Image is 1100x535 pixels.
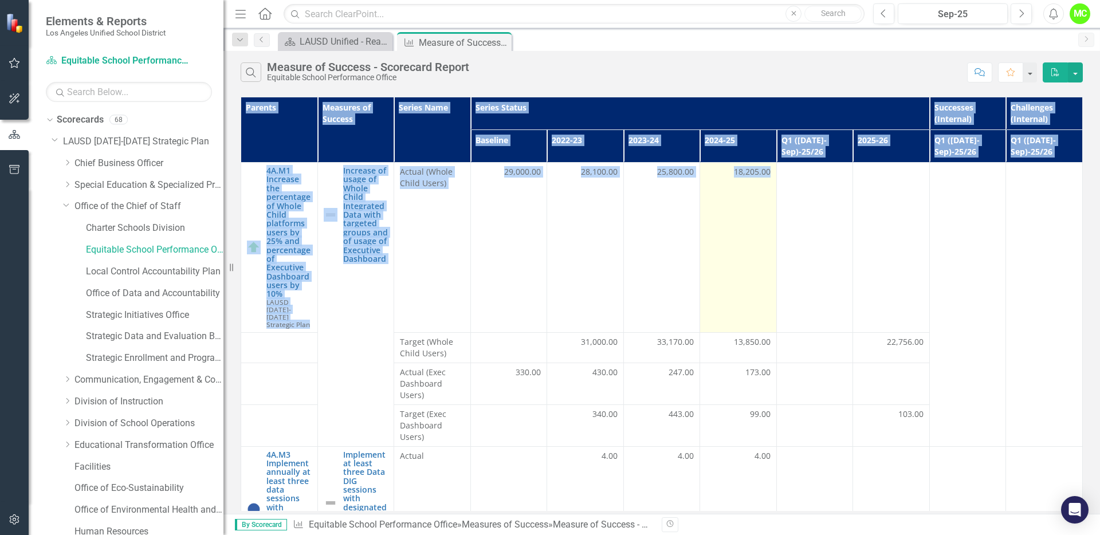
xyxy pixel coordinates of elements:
[74,157,223,170] a: Chief Business Officer
[898,408,924,420] span: 103.00
[887,336,924,348] span: 22,756.00
[669,408,694,420] span: 443.00
[776,363,853,404] td: Double-Click to Edit
[46,54,189,68] a: Equitable School Performance Office
[470,332,547,363] td: Double-Click to Edit
[266,297,310,329] span: LAUSD [DATE]-[DATE] Strategic Plan
[343,166,388,263] a: Increase of usage of Whole Child Integrated Data with targeted groups and of usage of Executive D...
[235,519,287,530] span: By Scorecard
[623,163,700,333] td: Double-Click to Edit
[669,367,694,378] span: 247.00
[657,166,694,178] span: 25,800.00
[394,332,471,363] td: Double-Click to Edit
[547,363,624,404] td: Double-Click to Edit
[63,135,223,148] a: LAUSD [DATE]-[DATE] Strategic Plan
[400,450,465,462] span: Actual
[470,163,547,333] td: Double-Click to Edit
[734,336,771,348] span: 13,850.00
[46,14,166,28] span: Elements & Reports
[57,113,104,127] a: Scorecards
[776,404,853,446] td: Double-Click to Edit
[74,461,223,474] a: Facilities
[247,241,261,254] img: On Track
[678,450,694,462] span: 4.00
[317,163,394,447] td: Double-Click to Edit Right Click for Context Menu
[804,6,862,22] button: Search
[547,332,624,363] td: Double-Click to Edit
[547,404,624,446] td: Double-Click to Edit
[74,395,223,408] a: Division of Instruction
[776,163,853,333] td: Double-Click to Edit
[74,179,223,192] a: Special Education & Specialized Programs
[86,222,223,235] a: Charter Schools Division
[74,482,223,495] a: Office of Eco-Sustainability
[700,163,777,333] td: Double-Click to Edit
[109,115,128,125] div: 68
[324,208,337,222] img: Not Defined
[267,61,469,73] div: Measure of Success - Scorecard Report
[309,519,457,530] a: Equitable School Performance Office
[504,166,541,178] span: 29,000.00
[74,439,223,452] a: Educational Transformation Office
[400,166,465,189] span: Actual (Whole Child Users)
[700,363,777,404] td: Double-Click to Edit
[74,417,223,430] a: Division of School Operations
[547,163,624,333] td: Double-Click to Edit
[623,363,700,404] td: Double-Click to Edit
[602,450,618,462] span: 4.00
[394,404,471,446] td: Double-Click to Edit
[6,13,26,33] img: ClearPoint Strategy
[400,367,465,401] span: Actual (Exec Dashboard Users)
[86,287,223,300] a: Office of Data and Accountability
[623,404,700,446] td: Double-Click to Edit
[750,408,771,420] span: 99.00
[1070,3,1090,24] button: MC
[700,332,777,363] td: Double-Click to Edit
[516,367,541,378] span: 330.00
[74,373,223,387] a: Communication, Engagement & Collaboration
[898,3,1008,24] button: Sep-25
[86,265,223,278] a: Local Control Accountability Plan
[462,519,548,530] a: Measures of Success
[700,404,777,446] td: Double-Click to Edit
[581,336,618,348] span: 31,000.00
[553,519,711,530] div: Measure of Success - Scorecard Report
[734,166,771,178] span: 18,205.00
[592,408,618,420] span: 340.00
[581,166,618,178] span: 28,100.00
[623,332,700,363] td: Double-Click to Edit
[86,309,223,322] a: Strategic Initiatives Office
[86,243,223,257] a: Equitable School Performance Office
[46,82,212,102] input: Search Below...
[902,7,1004,21] div: Sep-25
[776,332,853,363] td: Double-Click to Edit
[470,404,547,446] td: Double-Click to Edit
[247,502,261,516] img: At or Above Plan
[46,28,166,37] small: Los Angeles Unified School District
[929,163,1006,447] td: Double-Click to Edit
[267,73,469,82] div: Equitable School Performance Office
[853,163,930,333] td: Double-Click to Edit
[281,34,390,49] a: LAUSD Unified - Ready for the World
[394,363,471,404] td: Double-Click to Edit
[74,503,223,517] a: Office of Environmental Health and Safety
[592,367,618,378] span: 430.00
[86,352,223,365] a: Strategic Enrollment and Program Planning Office
[300,34,390,49] div: LAUSD Unified - Ready for the World
[324,496,337,510] img: Not Defined
[266,166,312,298] a: 4A.M1 Increase the percentage of Whole Child platforms users by 25% and percentage of Executive D...
[1006,163,1083,447] td: Double-Click to Edit
[293,518,653,532] div: » »
[74,200,223,213] a: Office of the Chief of Staff
[853,404,930,446] td: Double-Click to Edit
[419,36,509,50] div: Measure of Success - Scorecard Report
[821,9,846,18] span: Search
[86,330,223,343] a: Strategic Data and Evaluation Branch
[470,363,547,404] td: Double-Click to Edit
[1061,496,1089,524] div: Open Intercom Messenger
[394,163,471,333] td: Double-Click to Edit
[853,363,930,404] td: Double-Click to Edit
[657,336,694,348] span: 33,170.00
[400,336,465,359] span: Target (Whole Child Users)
